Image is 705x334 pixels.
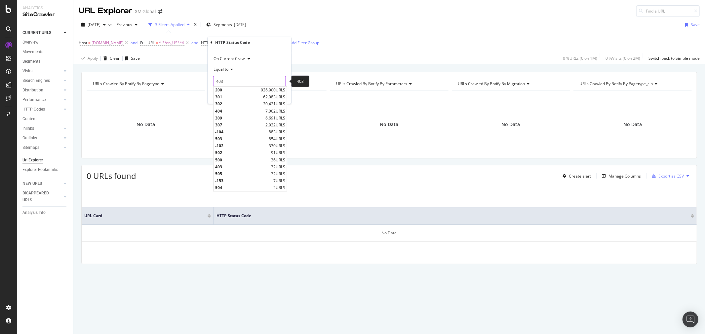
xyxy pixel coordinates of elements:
div: Analytics [22,5,68,11]
span: vs [108,22,114,27]
div: Outlinks [22,135,37,142]
a: Visits [22,68,62,75]
div: times [192,21,198,28]
div: Save [691,22,700,27]
span: URLs Crawled By Botify By pagetype [93,81,159,86]
a: Url Explorer [22,157,68,164]
span: 6,691 URLS [265,115,285,121]
input: Find a URL [636,5,700,17]
div: Inlinks [22,125,34,132]
div: DISAPPEARED URLS [22,190,56,204]
span: -102 [215,143,267,149]
span: 503 [215,136,267,142]
button: Previous [114,19,140,30]
button: Switch back to Simple mode [646,53,700,64]
div: Segments [22,58,40,65]
button: Save [123,53,140,64]
a: Search Engines [22,77,62,84]
div: [DATE] [234,22,246,27]
span: 32 URLS [271,164,285,170]
button: Manage Columns [599,172,641,180]
button: 3 Filters Applied [146,19,192,30]
button: and [191,40,198,46]
span: 91 URLS [271,150,285,156]
div: Search Engines [22,77,50,84]
a: Movements [22,49,68,55]
button: Add Filter Group [280,39,319,47]
div: NEW URLS [22,180,42,187]
span: 62,083 URLS [263,94,285,100]
span: 854 URLS [269,136,285,142]
span: -104 [215,129,267,135]
button: Apply [79,53,98,64]
div: SiteCrawler [22,11,68,18]
span: 20,421 URLS [263,101,285,107]
span: 301 [215,94,261,100]
div: Open Intercom Messenger [683,312,698,327]
a: Outlinks [22,135,62,142]
span: 2 URLS [273,185,285,190]
span: 7,002 URLS [265,108,285,114]
div: Sitemaps [22,144,39,151]
button: Export as CSV [649,171,684,181]
button: [DATE] [79,19,108,30]
a: Inlinks [22,125,62,132]
a: Performance [22,96,62,103]
span: No Data [502,121,520,128]
a: Distribution [22,87,62,94]
div: 0 % URLs ( 0 on 1M ) [563,55,597,61]
span: No Data [137,121,155,128]
div: HTTP Codes [22,106,45,113]
div: Overview [22,39,38,46]
span: URLs Crawled By Botify By pagetype_cln [580,81,653,86]
div: Switch back to Simple mode [648,55,700,61]
div: Explorer Bookmarks [22,166,58,173]
a: DISAPPEARED URLS [22,190,62,204]
span: 307 [215,122,264,128]
div: URL Explorer [79,5,132,17]
div: Movements [22,49,43,55]
a: Analysis Info [22,209,68,216]
span: 404 [215,108,264,114]
span: 403 [215,164,269,170]
span: Equal to [214,66,228,72]
h4: URLs Crawled By Botify By pagetype [92,79,199,89]
span: [DOMAIN_NAME] [92,38,124,48]
span: Host [79,40,87,46]
span: 505 [215,171,269,177]
button: and [131,40,137,46]
span: ^.*/en_US/.*$ [159,38,184,48]
div: Add Filter Group [289,40,319,46]
a: Overview [22,39,68,46]
span: HTTP Status Code [216,213,681,219]
div: Clear [110,55,120,61]
div: Manage Columns [608,173,641,179]
div: Content [22,116,37,122]
span: HTTP Status Code [201,40,234,46]
div: No Data [82,225,697,242]
div: CURRENT URLS [22,29,51,36]
a: Sitemaps [22,144,62,151]
span: 302 [215,101,261,107]
a: Explorer Bookmarks [22,166,68,173]
div: 3 Filters Applied [155,22,184,27]
span: URL Card [84,213,206,219]
span: 500 [215,157,269,163]
div: 3M Global [135,8,156,15]
button: Save [683,19,700,30]
button: Create alert [560,171,591,181]
div: Distribution [22,87,43,94]
span: URLs Crawled By Botify By parameters [336,81,407,86]
div: Visits [22,68,32,75]
div: Create alert [569,173,591,179]
span: 883 URLS [269,129,285,135]
span: No Data [380,121,398,128]
div: Export as CSV [658,173,684,179]
div: Url Explorer [22,157,43,164]
span: On Current Crawl [214,56,246,61]
div: 403 [291,76,309,87]
div: arrow-right-arrow-left [158,9,162,14]
span: Segments [214,22,232,27]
